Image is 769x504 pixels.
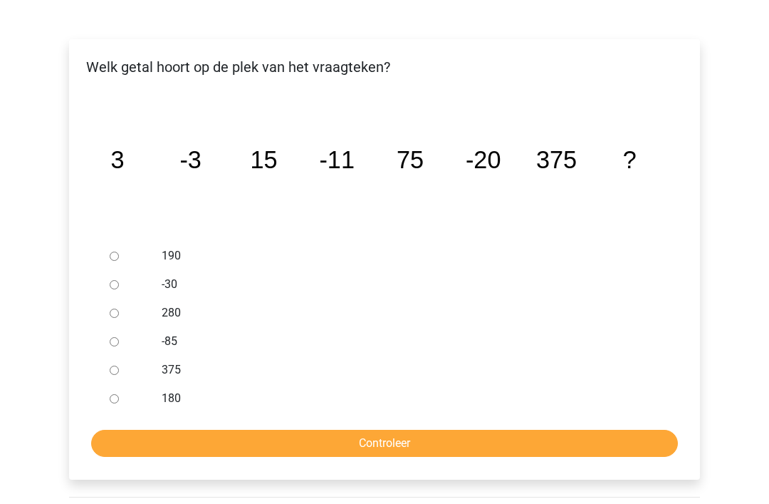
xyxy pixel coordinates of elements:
[162,334,654,351] label: -85
[250,147,277,174] tspan: 15
[536,147,577,174] tspan: 375
[162,277,654,294] label: -30
[162,362,654,379] label: 375
[110,147,124,174] tspan: 3
[319,147,355,174] tspan: -11
[162,248,654,265] label: 190
[466,147,501,174] tspan: -20
[623,147,637,174] tspan: ?
[397,147,424,174] tspan: 75
[91,431,678,458] input: Controleer
[162,391,654,408] label: 180
[179,147,201,174] tspan: -3
[80,57,689,78] p: Welk getal hoort op de plek van het vraagteken?
[162,305,654,322] label: 280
